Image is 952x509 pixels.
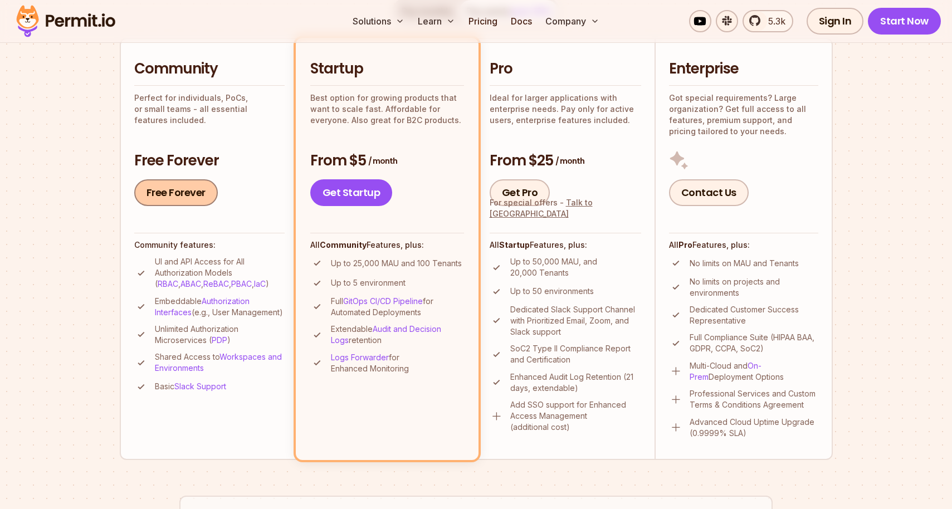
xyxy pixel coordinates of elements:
[868,8,941,35] a: Start Now
[669,92,818,137] p: Got special requirements? Large organization? Get full access to all features, premium support, a...
[761,14,785,28] span: 5.3k
[510,399,641,433] p: Add SSO support for Enhanced Access Management (additional cost)
[510,343,641,365] p: SoC2 Type II Compliance Report and Certification
[155,296,250,317] a: Authorization Interfaces
[506,10,536,32] a: Docs
[499,240,530,249] strong: Startup
[155,256,285,290] p: UI and API Access for All Authorization Models ( , , , , )
[320,240,367,249] strong: Community
[310,59,464,79] h2: Startup
[203,279,229,288] a: ReBAC
[155,381,226,392] p: Basic
[134,151,285,171] h3: Free Forever
[155,296,285,318] p: Embeddable (e.g., User Management)
[464,10,502,32] a: Pricing
[807,8,864,35] a: Sign In
[212,335,227,345] a: PDP
[180,279,201,288] a: ABAC
[155,324,285,346] p: Unlimited Authorization Microservices ( )
[690,304,818,326] p: Dedicated Customer Success Representative
[413,10,460,32] button: Learn
[510,286,594,297] p: Up to 50 environments
[254,279,266,288] a: IaC
[331,352,464,374] p: for Enhanced Monitoring
[669,179,749,206] a: Contact Us
[134,239,285,251] h4: Community features:
[510,256,641,278] p: Up to 50,000 MAU, and 20,000 Tenants
[690,360,818,383] p: Multi-Cloud and Deployment Options
[490,151,641,171] h3: From $25
[490,197,641,219] div: For special offers -
[690,417,818,439] p: Advanced Cloud Uptime Upgrade (0.9999% SLA)
[155,351,285,374] p: Shared Access to
[490,239,641,251] h4: All Features, plus:
[331,353,389,362] a: Logs Forwarder
[690,258,799,269] p: No limits on MAU and Tenants
[690,361,761,381] a: On-Prem
[490,92,641,126] p: Ideal for larger applications with enterprise needs. Pay only for active users, enterprise featur...
[310,239,464,251] h4: All Features, plus:
[158,279,178,288] a: RBAC
[510,304,641,337] p: Dedicated Slack Support Channel with Prioritized Email, Zoom, and Slack support
[331,324,441,345] a: Audit and Decision Logs
[331,296,464,318] p: Full for Automated Deployments
[231,279,252,288] a: PBAC
[343,296,423,306] a: GitOps CI/CD Pipeline
[541,10,604,32] button: Company
[669,59,818,79] h2: Enterprise
[134,59,285,79] h2: Community
[490,179,550,206] a: Get Pro
[174,381,226,391] a: Slack Support
[669,239,818,251] h4: All Features, plus:
[331,277,406,288] p: Up to 5 environment
[555,155,584,167] span: / month
[743,10,793,32] a: 5.3k
[331,324,464,346] p: Extendable retention
[348,10,409,32] button: Solutions
[678,240,692,249] strong: Pro
[690,388,818,410] p: Professional Services and Custom Terms & Conditions Agreement
[690,276,818,298] p: No limits on projects and environments
[368,155,397,167] span: / month
[310,92,464,126] p: Best option for growing products that want to scale fast. Affordable for everyone. Also great for...
[690,332,818,354] p: Full Compliance Suite (HIPAA BAA, GDPR, CCPA, SoC2)
[134,179,218,206] a: Free Forever
[331,258,462,269] p: Up to 25,000 MAU and 100 Tenants
[510,371,641,394] p: Enhanced Audit Log Retention (21 days, extendable)
[490,59,641,79] h2: Pro
[310,151,464,171] h3: From $5
[11,2,120,40] img: Permit logo
[310,179,393,206] a: Get Startup
[134,92,285,126] p: Perfect for individuals, PoCs, or small teams - all essential features included.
